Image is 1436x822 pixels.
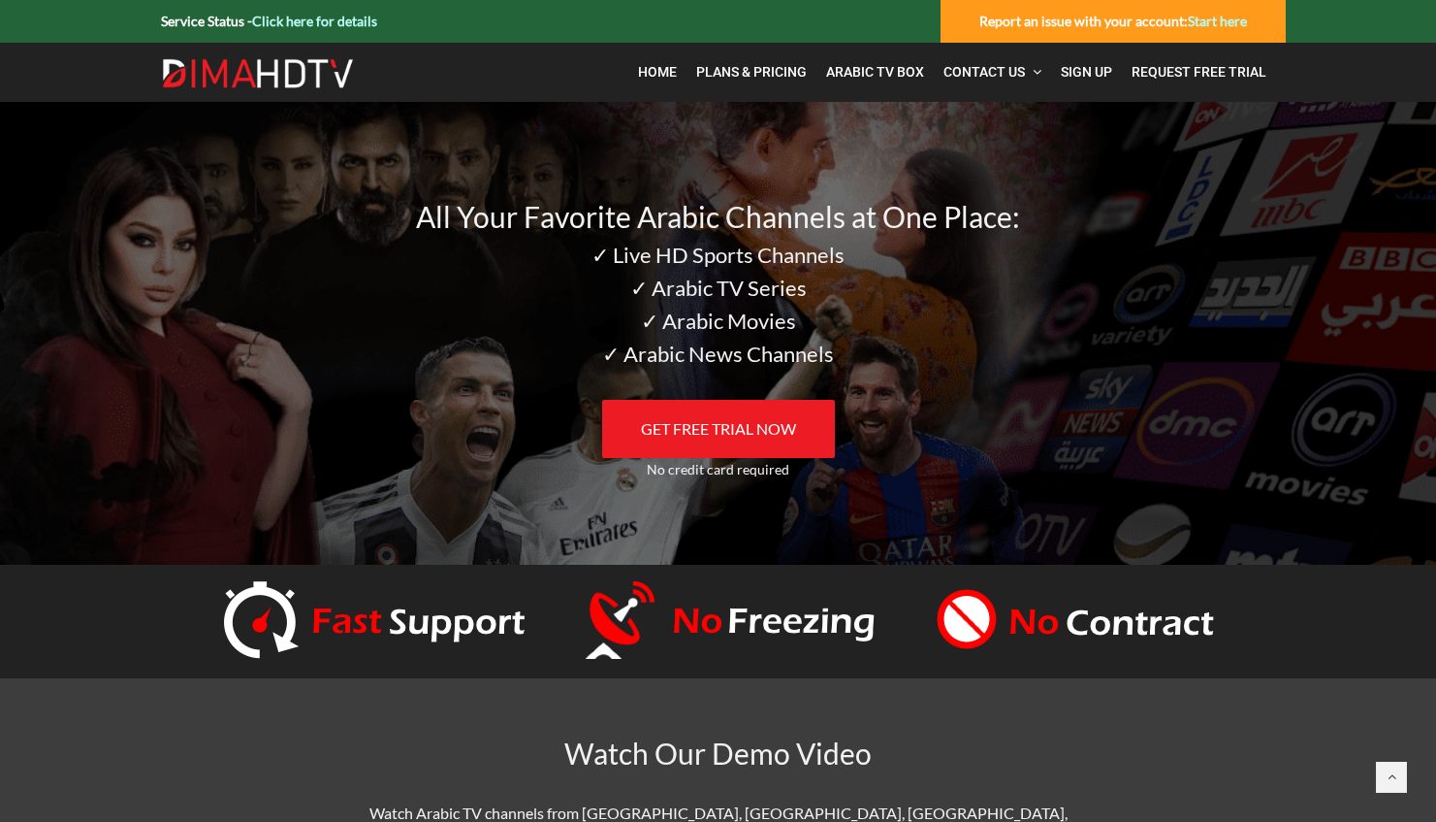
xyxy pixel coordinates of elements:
a: Click here for details [252,13,377,29]
span: All Your Favorite Arabic Channels at One Place: [416,199,1020,234]
span: ✓ Live HD Sports Channels [591,242,845,268]
strong: Report an issue with your account: [979,13,1247,29]
strong: Service Status - [161,13,377,29]
a: Back to top [1376,762,1407,793]
a: GET FREE TRIAL NOW [602,400,835,458]
a: Plans & Pricing [686,52,816,92]
span: Sign Up [1061,64,1112,80]
img: Dima HDTV [161,58,355,89]
span: Contact Us [943,64,1025,80]
a: Sign Up [1051,52,1122,92]
span: ✓ Arabic Movies [641,308,796,334]
span: No credit card required [647,461,789,477]
span: Home [638,64,677,80]
span: ✓ Arabic News Channels [602,341,834,367]
a: Contact Us [934,52,1051,92]
span: Request Free Trial [1132,64,1266,80]
span: ✓ Arabic TV Series [630,275,807,301]
span: Watch Our Demo Video [564,736,872,771]
a: Request Free Trial [1122,52,1276,92]
span: Plans & Pricing [696,64,807,80]
span: Arabic TV Box [826,64,924,80]
span: GET FREE TRIAL NOW [641,419,796,438]
a: Start here [1188,13,1247,29]
a: Home [628,52,686,92]
a: Arabic TV Box [816,52,934,92]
